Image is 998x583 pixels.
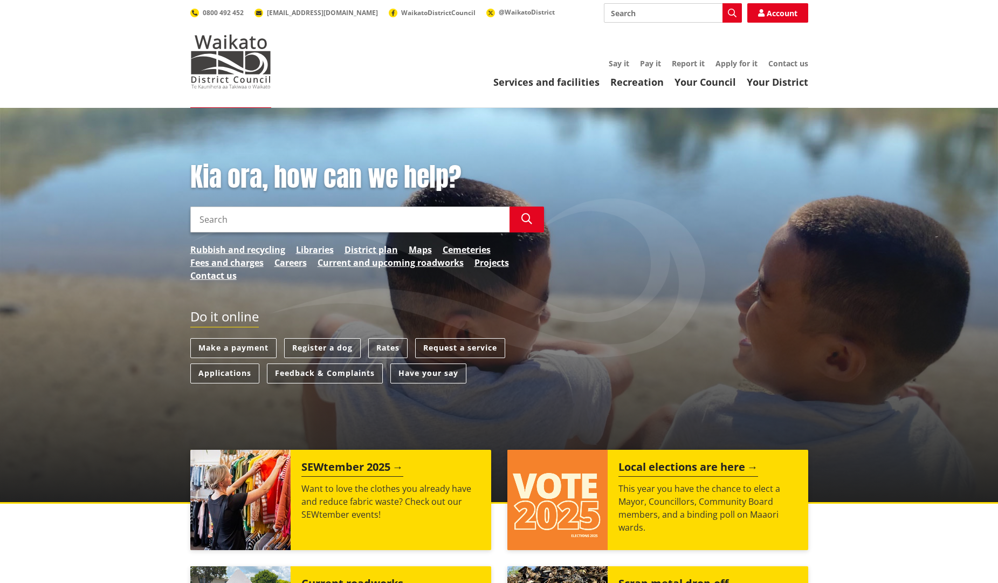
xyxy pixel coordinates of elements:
[618,461,758,477] h2: Local elections are here
[507,450,808,550] a: Local elections are here This year you have the chance to elect a Mayor, Councillors, Community B...
[486,8,555,17] a: @WaikatoDistrict
[618,482,797,534] p: This year you have the chance to elect a Mayor, Councillors, Community Board members, and a bindi...
[409,243,432,256] a: Maps
[267,8,378,17] span: [EMAIL_ADDRESS][DOMAIN_NAME]
[190,207,510,232] input: Search input
[254,8,378,17] a: [EMAIL_ADDRESS][DOMAIN_NAME]
[640,58,661,68] a: Pay it
[190,363,259,383] a: Applications
[301,461,403,477] h2: SEWtember 2025
[318,256,464,269] a: Current and upcoming roadworks
[190,450,291,550] img: SEWtember
[443,243,491,256] a: Cemeteries
[474,256,509,269] a: Projects
[203,8,244,17] span: 0800 492 452
[296,243,334,256] a: Libraries
[672,58,705,68] a: Report it
[190,309,259,328] h2: Do it online
[610,76,664,88] a: Recreation
[190,256,264,269] a: Fees and charges
[401,8,476,17] span: WaikatoDistrictCouncil
[609,58,629,68] a: Say it
[499,8,555,17] span: @WaikatoDistrict
[301,482,480,521] p: Want to love the clothes you already have and reduce fabric waste? Check out our SEWtember events!
[368,338,408,358] a: Rates
[190,243,285,256] a: Rubbish and recycling
[507,450,608,550] img: Vote 2025
[190,162,544,193] h1: Kia ora, how can we help?
[190,35,271,88] img: Waikato District Council - Te Kaunihera aa Takiwaa o Waikato
[190,8,244,17] a: 0800 492 452
[768,58,808,68] a: Contact us
[190,338,277,358] a: Make a payment
[604,3,742,23] input: Search input
[415,338,505,358] a: Request a service
[747,3,808,23] a: Account
[274,256,307,269] a: Careers
[715,58,758,68] a: Apply for it
[747,76,808,88] a: Your District
[390,363,466,383] a: Have your say
[190,269,237,282] a: Contact us
[284,338,361,358] a: Register a dog
[345,243,398,256] a: District plan
[674,76,736,88] a: Your Council
[493,76,600,88] a: Services and facilities
[389,8,476,17] a: WaikatoDistrictCouncil
[190,450,491,550] a: SEWtember 2025 Want to love the clothes you already have and reduce fabric waste? Check out our S...
[267,363,383,383] a: Feedback & Complaints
